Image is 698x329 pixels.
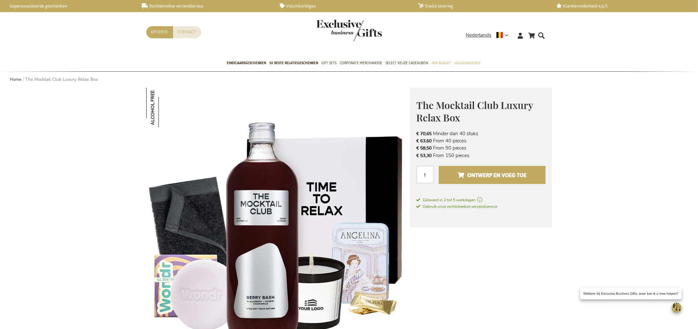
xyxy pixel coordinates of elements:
span: Gift Sets [321,60,336,66]
a: Klanttevredenheid 4,6/5 [556,3,684,9]
a: store logo [316,20,349,41]
span: Select Keuze Cadeaubon [385,60,428,66]
span: The Mocktail Club Luxury Relax Box [417,99,533,124]
a: Gebruik onze rechtstreekse verzendservice [417,203,497,210]
li: Minder dan 40 stuks [417,130,546,137]
a: Home [10,77,21,82]
span: Gelegenheden [454,60,480,66]
img: The Mocktail Club Luxury Relax Box [146,88,186,127]
div: Nederlands [466,31,513,39]
a: Rechtstreekse verzendservice [142,3,270,9]
input: Aantal [417,166,434,183]
a: Gepersonaliseerde geschenken [3,3,131,9]
a: Contact [173,26,201,38]
span: 50 beste relatiegeschenken [269,60,318,66]
a: Geleverd in 2 tot 5 werkdagen [417,197,546,203]
a: Offerte [146,26,173,38]
span: Eindejaarsgeschenken [227,60,266,66]
span: Ontwerp en voeg toe [457,170,527,180]
li: From 150 pieces [417,152,546,159]
a: Volumkortingen [280,3,408,9]
span: Gebruik onze rechtstreekse verzendservice [417,204,497,209]
span: Nederlands [466,31,492,39]
span: € 53,30 [417,153,432,159]
span: Per Budget [431,60,451,66]
span: € 58,50 [417,145,432,151]
span: Corporate Merchandise [340,60,382,66]
span: € 70,65 [417,131,432,137]
img: Exclusive Business gifts logo [316,20,382,41]
li: From 90 pieces [417,144,546,152]
span: € 63,60 [417,138,432,144]
li: From 40 pieces [417,137,546,144]
strong: The Mocktail Club Luxury Relax Box [25,77,98,82]
button: Ontwerp en voeg toe [439,166,545,184]
a: Snelle levering [418,3,546,9]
